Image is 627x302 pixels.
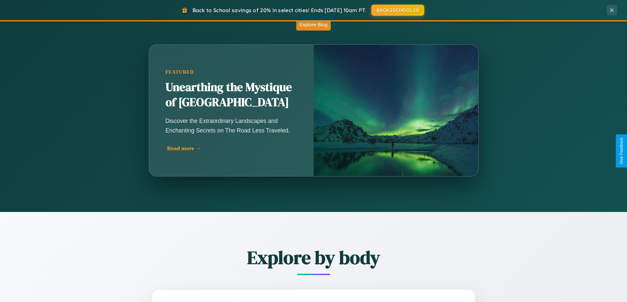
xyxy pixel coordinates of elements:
[166,116,297,135] p: Discover the Extraordinary Landscapes and Enchanting Secrets on The Road Less Traveled.
[371,5,424,16] button: BACK2SCHOOL20
[619,138,624,164] div: Give Feedback
[167,145,299,152] div: Read more →
[166,69,297,75] div: Featured
[296,18,331,31] button: Explore Blog
[166,80,297,110] h2: Unearthing the Mystique of [GEOGRAPHIC_DATA]
[193,7,366,13] span: Back to School savings of 20% in select cities! Ends [DATE] 10am PT.
[116,245,511,270] h2: Explore by body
